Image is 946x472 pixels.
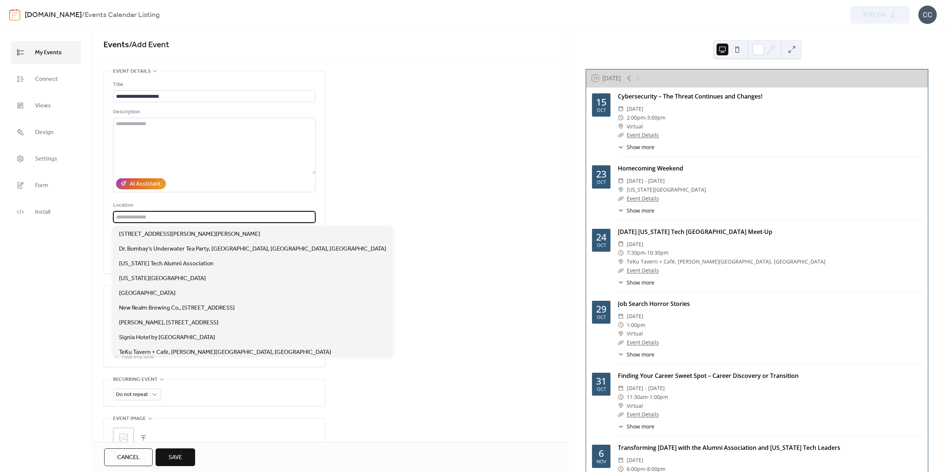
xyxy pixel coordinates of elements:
[82,8,85,22] b: /
[11,174,81,197] a: Form
[627,248,645,257] span: 7:30pm
[627,393,648,402] span: 11:30am
[113,67,151,76] span: Event details
[618,104,624,113] div: ​
[627,240,643,249] span: [DATE]
[119,245,386,254] span: Dr. Bombay's Underwater Tea Party, [GEOGRAPHIC_DATA], [GEOGRAPHIC_DATA], [GEOGRAPHIC_DATA]
[11,41,81,64] a: My Events
[35,100,51,112] span: Views
[627,339,659,346] a: Event Details
[627,402,643,410] span: Virtual
[618,372,799,380] a: Finding Your Career Sweet Spot – Career Discovery or Transition
[35,127,54,138] span: Design
[618,351,654,358] button: ​Show more
[596,169,606,179] div: 23
[597,387,606,392] div: Oct
[618,351,624,358] div: ​
[119,259,214,268] span: [US_STATE] Tech Alumni Association
[11,200,81,223] a: Install
[116,390,148,400] span: Do not repeat
[596,97,606,107] div: 15
[618,131,624,139] div: ​
[9,9,20,21] img: logo
[130,180,161,189] div: AI Assistant
[35,47,62,59] span: My Events
[113,201,314,210] div: Location
[618,248,624,257] div: ​
[618,423,654,430] button: ​Show more
[618,456,624,465] div: ​
[618,122,624,131] div: ​
[627,411,659,418] a: Event Details
[627,104,643,113] span: [DATE]
[648,393,650,402] span: -
[596,232,606,242] div: 24
[618,338,624,347] div: ​
[113,80,314,89] div: Title
[618,410,624,419] div: ​
[599,449,604,458] div: 6
[627,329,643,338] span: Virtual
[618,279,624,286] div: ​
[627,267,659,274] a: Event Details
[618,423,624,430] div: ​
[627,113,645,122] span: 2:00pm
[627,321,645,330] span: 1:00pm
[596,304,606,314] div: 29
[35,180,48,192] span: Form
[11,94,81,117] a: Views
[116,178,166,189] button: AI Assistant
[618,329,624,338] div: ​
[618,279,654,286] button: ​Show more
[627,456,643,465] span: [DATE]
[35,153,57,165] span: Settings
[618,207,624,214] div: ​
[618,194,624,203] div: ​
[627,122,643,131] span: Virtual
[618,300,690,308] a: Job Search Horror Stories
[113,375,158,384] span: Recurring event
[618,321,624,330] div: ​
[650,393,668,402] span: 1:00pm
[627,176,665,185] span: [DATE] - [DATE]
[618,164,683,172] a: Homecoming Weekend
[113,108,314,117] div: Description
[645,113,647,122] span: -
[918,6,937,24] div: CC
[618,143,654,151] button: ​Show more
[113,414,146,423] span: Event image
[618,92,762,100] a: Cybersecurity – The Threat Continues and Changes!
[627,351,654,358] span: Show more
[11,68,81,90] a: Connect
[597,315,606,320] div: Oct
[618,143,624,151] div: ​
[597,243,606,248] div: Oct
[618,240,624,249] div: ​
[627,423,654,430] span: Show more
[618,393,624,402] div: ​
[119,348,331,357] span: TeKu Tavern + Café, [PERSON_NAME][GEOGRAPHIC_DATA], [GEOGRAPHIC_DATA]
[119,333,215,342] span: Signia Hotel by [GEOGRAPHIC_DATA]
[596,459,606,464] div: Nov
[129,37,169,53] span: / Add Event
[85,8,160,22] b: Events Calendar Listing
[627,195,659,202] a: Event Details
[119,230,260,239] span: [STREET_ADDRESS][PERSON_NAME][PERSON_NAME]
[113,428,134,448] div: ;
[627,185,706,194] span: [US_STATE][GEOGRAPHIC_DATA]
[627,279,654,286] span: Show more
[627,384,665,393] span: [DATE] - [DATE]
[35,206,50,218] span: Install
[117,453,140,462] span: Cancel
[627,131,659,138] a: Event Details
[618,228,772,236] a: [DATE] [US_STATE] Tech [GEOGRAPHIC_DATA] Meet-Up
[618,176,624,185] div: ​
[647,113,666,122] span: 3:00pm
[11,121,81,144] a: Design
[618,266,624,275] div: ​
[618,207,654,214] button: ​Show more
[618,257,624,266] div: ​
[596,376,606,386] div: 31
[645,248,647,257] span: -
[11,147,81,170] a: Settings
